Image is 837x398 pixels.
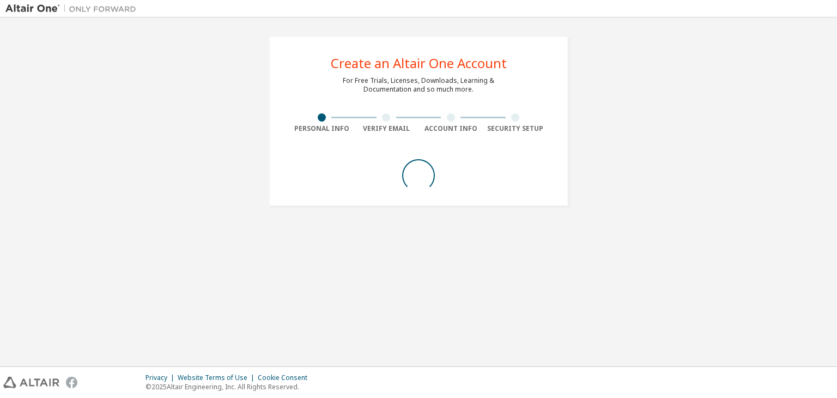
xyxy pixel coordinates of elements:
[145,382,314,391] p: © 2025 Altair Engineering, Inc. All Rights Reserved.
[5,3,142,14] img: Altair One
[258,373,314,382] div: Cookie Consent
[66,377,77,388] img: facebook.svg
[178,373,258,382] div: Website Terms of Use
[418,124,483,133] div: Account Info
[331,57,507,70] div: Create an Altair One Account
[354,124,419,133] div: Verify Email
[343,76,494,94] div: For Free Trials, Licenses, Downloads, Learning & Documentation and so much more.
[289,124,354,133] div: Personal Info
[145,373,178,382] div: Privacy
[3,377,59,388] img: altair_logo.svg
[483,124,548,133] div: Security Setup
